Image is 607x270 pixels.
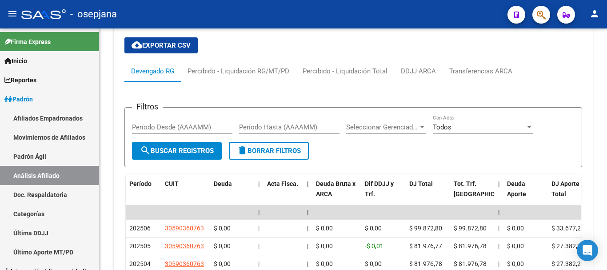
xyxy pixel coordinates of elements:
[129,260,151,267] span: 202504
[70,4,117,24] span: - osepjana
[551,225,584,232] span: $ 33.677,22
[129,180,152,187] span: Período
[267,180,298,187] span: Acta Fisca.
[346,123,418,131] span: Seleccionar Gerenciador
[303,66,387,76] div: Percibido - Liquidación Total
[188,66,289,76] div: Percibido - Liquidación RG/MT/PD
[214,225,231,232] span: $ 0,00
[165,242,204,250] span: 30590360763
[498,180,500,187] span: |
[507,242,524,250] span: $ 0,00
[589,8,600,19] mat-icon: person
[307,242,308,250] span: |
[498,260,499,267] span: |
[307,225,308,232] span: |
[498,225,499,232] span: |
[165,260,204,267] span: 30590360763
[551,260,584,267] span: $ 27.382,26
[264,174,303,214] datatable-header-cell: Acta Fisca.
[409,260,442,267] span: $ 81.976,78
[361,174,406,214] datatable-header-cell: Dif DDJJ y Trf.
[551,242,584,250] span: $ 27.382,26
[129,242,151,250] span: 202505
[258,180,260,187] span: |
[132,41,191,49] span: Exportar CSV
[210,174,255,214] datatable-header-cell: Deuda
[409,180,433,187] span: DJ Total
[433,123,451,131] span: Todos
[4,94,33,104] span: Padrón
[214,180,232,187] span: Deuda
[124,37,198,53] button: Exportar CSV
[132,40,142,50] mat-icon: cloud_download
[165,225,204,232] span: 30590360763
[316,242,333,250] span: $ 0,00
[316,225,333,232] span: $ 0,00
[307,209,309,216] span: |
[365,260,382,267] span: $ 0,00
[303,174,312,214] datatable-header-cell: |
[132,142,222,160] button: Buscar Registros
[449,66,512,76] div: Transferencias ARCA
[409,242,442,250] span: $ 81.976,77
[165,180,179,187] span: CUIT
[140,147,214,155] span: Buscar Registros
[507,260,524,267] span: $ 0,00
[406,174,450,214] datatable-header-cell: DJ Total
[498,242,499,250] span: |
[495,174,503,214] datatable-header-cell: |
[454,225,487,232] span: $ 99.872,80
[129,225,151,232] span: 202506
[454,260,487,267] span: $ 81.976,78
[258,260,260,267] span: |
[577,240,598,261] div: Open Intercom Messenger
[365,242,383,250] span: -$ 0,01
[132,101,163,113] h3: Filtros
[454,242,487,250] span: $ 81.976,78
[365,225,382,232] span: $ 0,00
[365,180,394,197] span: Dif DDJJ y Trf.
[126,174,161,214] datatable-header-cell: Período
[454,180,514,197] span: Tot. Trf. [GEOGRAPHIC_DATA]
[409,225,442,232] span: $ 99.872,80
[140,145,151,156] mat-icon: search
[4,75,36,85] span: Reportes
[551,180,579,197] span: DJ Aporte Total
[316,180,355,197] span: Deuda Bruta x ARCA
[507,180,526,197] span: Deuda Aporte
[507,225,524,232] span: $ 0,00
[4,56,27,66] span: Inicio
[7,8,18,19] mat-icon: menu
[258,242,260,250] span: |
[307,260,308,267] span: |
[503,174,548,214] datatable-header-cell: Deuda Aporte
[214,260,231,267] span: $ 0,00
[229,142,309,160] button: Borrar Filtros
[450,174,495,214] datatable-header-cell: Tot. Trf. Bruto
[498,209,500,216] span: |
[258,209,260,216] span: |
[4,37,51,47] span: Firma Express
[258,225,260,232] span: |
[214,242,231,250] span: $ 0,00
[161,174,210,214] datatable-header-cell: CUIT
[237,147,301,155] span: Borrar Filtros
[255,174,264,214] datatable-header-cell: |
[548,174,592,214] datatable-header-cell: DJ Aporte Total
[237,145,248,156] mat-icon: delete
[131,66,174,76] div: Devengado RG
[307,180,309,187] span: |
[316,260,333,267] span: $ 0,00
[312,174,361,214] datatable-header-cell: Deuda Bruta x ARCA
[401,66,436,76] div: DDJJ ARCA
